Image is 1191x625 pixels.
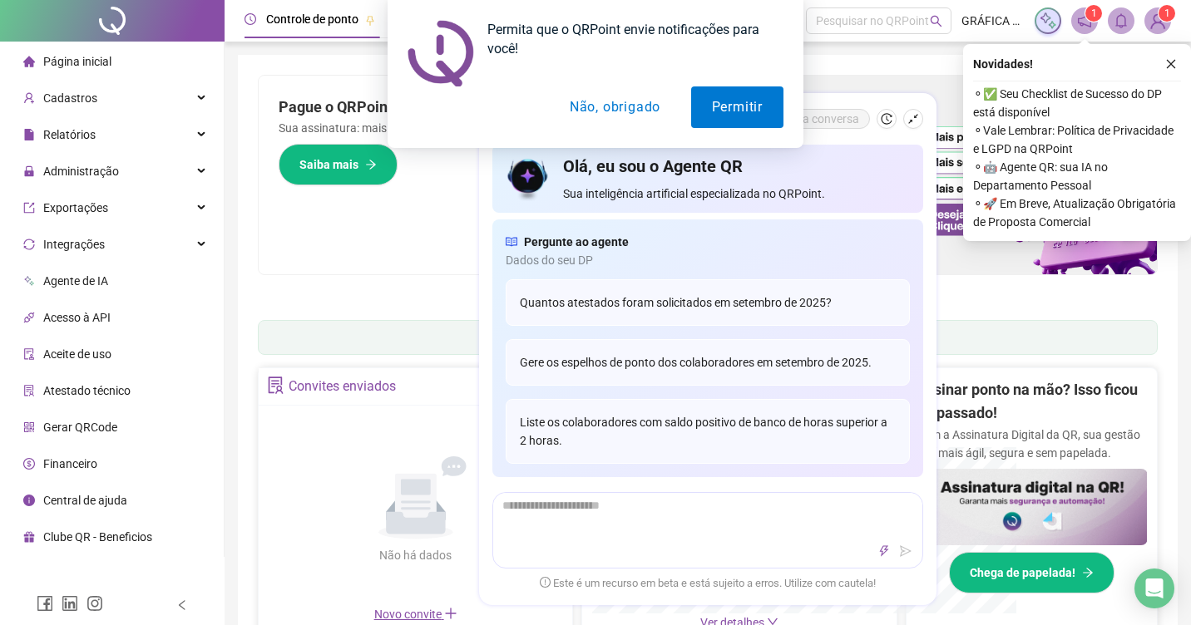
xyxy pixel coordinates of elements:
[444,607,457,620] span: plus
[43,457,97,470] span: Financeiro
[176,599,188,611] span: left
[23,202,35,214] span: export
[540,577,551,588] span: exclamation-circle
[43,494,127,507] span: Central de ajuda
[970,563,1075,582] span: Chega de papelada!
[896,541,916,561] button: send
[474,20,783,58] div: Permita que o QRPoint envie notificações para você!
[973,158,1181,194] span: ⚬ 🤖 Agente QR: sua IA no Departamento Pessoal
[917,469,1148,546] img: banner%2F02c71560-61a6-44d4-94b9-c8ab97240462.png
[43,274,108,288] span: Agente de IA
[23,348,35,360] span: audit
[506,233,517,251] span: read
[549,86,681,128] button: Não, obrigado
[43,530,152,544] span: Clube QR - Beneficios
[691,86,783,128] button: Permitir
[62,595,78,612] span: linkedin
[917,426,1148,462] p: Com a Assinatura Digital da QR, sua gestão fica mais ágil, segura e sem papelada.
[506,251,910,269] span: Dados do seu DP
[339,546,492,564] div: Não há dados
[23,495,35,506] span: info-circle
[23,421,35,433] span: qrcode
[23,531,35,543] span: gift
[563,155,910,178] h4: Olá, eu sou o Agente QR
[23,165,35,177] span: lock
[1082,567,1094,578] span: arrow-right
[973,194,1181,231] span: ⚬ 🚀 Em Breve, Atualização Obrigatória de Proposta Comercial
[289,372,396,401] div: Convites enviados
[563,185,910,203] span: Sua inteligência artificial especializada no QRPoint.
[43,165,119,178] span: Administração
[365,159,377,170] span: arrow-right
[949,552,1114,593] button: Chega de papelada!
[878,545,890,557] span: thunderbolt
[43,311,111,324] span: Acesso à API
[506,339,910,386] div: Gere os espelhos de ponto dos colaboradores em setembro de 2025.
[917,378,1148,426] h2: Assinar ponto na mão? Isso ficou no passado!
[506,399,910,464] div: Liste os colaboradores com saldo positivo de banco de horas superior a 2 horas.
[43,421,117,434] span: Gerar QRCode
[540,575,876,592] span: Este é um recurso em beta e está sujeito a erros. Utilize com cautela!
[23,458,35,470] span: dollar
[279,144,398,185] button: Saiba mais
[23,239,35,250] span: sync
[374,608,457,621] span: Novo convite
[43,347,111,361] span: Aceite de uso
[408,20,474,86] img: notification icon
[37,595,53,612] span: facebook
[43,201,108,214] span: Exportações
[267,376,284,394] span: solution
[506,155,550,203] img: icon
[86,595,103,612] span: instagram
[23,385,35,396] span: solution
[1134,568,1174,608] div: Open Intercom Messenger
[43,384,131,397] span: Atestado técnico
[43,238,105,251] span: Integrações
[299,155,358,174] span: Saiba mais
[874,541,894,561] button: thunderbolt
[23,312,35,323] span: api
[506,279,910,326] div: Quantos atestados foram solicitados em setembro de 2025?
[524,233,629,251] span: Pergunte ao agente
